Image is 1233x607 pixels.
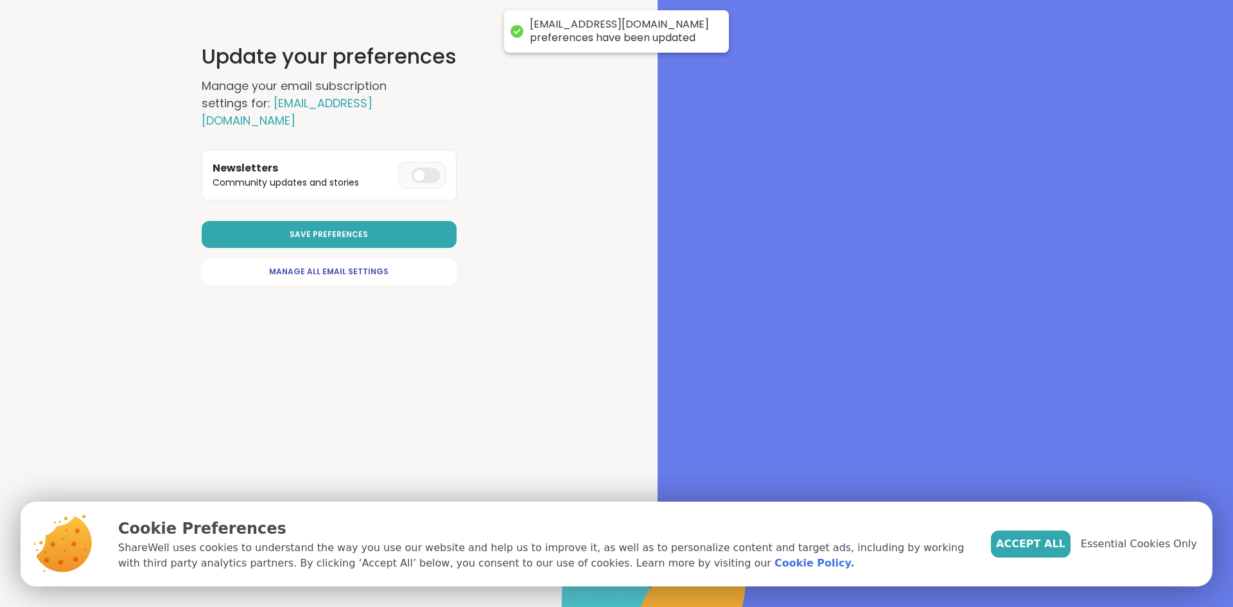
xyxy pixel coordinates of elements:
span: Manage All Email Settings [269,266,389,277]
span: Essential Cookies Only [1081,536,1197,552]
div: [EMAIL_ADDRESS][DOMAIN_NAME] preferences have been updated [530,18,716,45]
p: Community updates and stories [213,176,393,189]
a: Manage All Email Settings [202,258,457,285]
button: Accept All [991,531,1071,558]
button: Save Preferences [202,221,457,248]
span: Save Preferences [290,229,368,240]
p: ShareWell uses cookies to understand the way you use our website and help us to improve it, as we... [118,540,970,571]
span: [EMAIL_ADDRESS][DOMAIN_NAME] [202,95,372,128]
h1: Update your preferences [202,41,457,72]
span: Accept All [996,536,1065,552]
a: Cookie Policy. [774,556,854,571]
p: Cookie Preferences [118,517,970,540]
h2: Manage your email subscription settings for: [202,77,433,129]
h3: Newsletters [213,161,393,176]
